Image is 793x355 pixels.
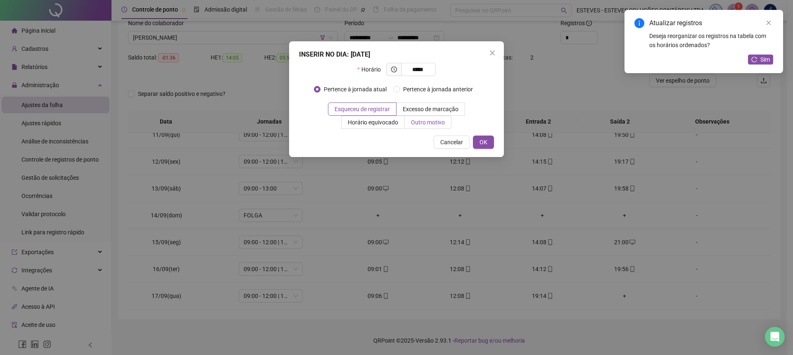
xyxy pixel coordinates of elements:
[411,119,445,126] span: Outro motivo
[765,327,785,347] div: Open Intercom Messenger
[434,136,470,149] button: Cancelar
[760,55,770,64] span: Sim
[486,46,499,60] button: Close
[634,18,644,28] span: info-circle
[391,67,397,72] span: clock-circle
[335,106,390,112] span: Esqueceu de registrar
[321,85,390,94] span: Pertence à jornada atual
[400,85,476,94] span: Pertence à jornada anterior
[764,18,773,27] a: Close
[480,138,487,147] span: OK
[748,55,773,64] button: Sim
[489,50,496,56] span: close
[766,20,772,26] span: close
[348,119,398,126] span: Horário equivocado
[299,50,494,60] div: INSERIR NO DIA : [DATE]
[440,138,463,147] span: Cancelar
[649,18,773,28] div: Atualizar registros
[473,136,494,149] button: OK
[403,106,458,112] span: Excesso de marcação
[649,31,773,50] div: Deseja reorganizar os registros na tabela com os horários ordenados?
[357,63,386,76] label: Horário
[751,57,757,62] span: reload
